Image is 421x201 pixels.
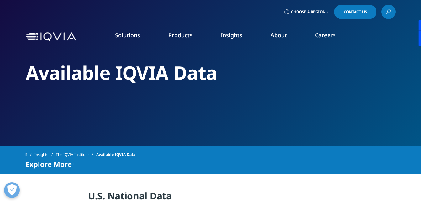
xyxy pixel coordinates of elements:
[334,5,376,19] a: Contact Us
[26,61,396,85] h2: Available IQVIA Data
[96,149,135,160] span: Available IQVIA Data
[315,31,336,39] a: Careers
[4,182,20,198] button: Open Preferences
[26,160,72,168] span: Explore More
[221,31,242,39] a: Insights
[34,149,56,160] a: Insights
[291,9,326,14] span: Choose a Region
[26,32,76,41] img: IQVIA Healthcare Information Technology and Pharma Clinical Research Company
[271,31,287,39] a: About
[344,10,367,14] span: Contact Us
[78,22,396,51] nav: Primary
[115,31,140,39] a: Solutions
[168,31,192,39] a: Products
[56,149,96,160] a: The IQVIA Institute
